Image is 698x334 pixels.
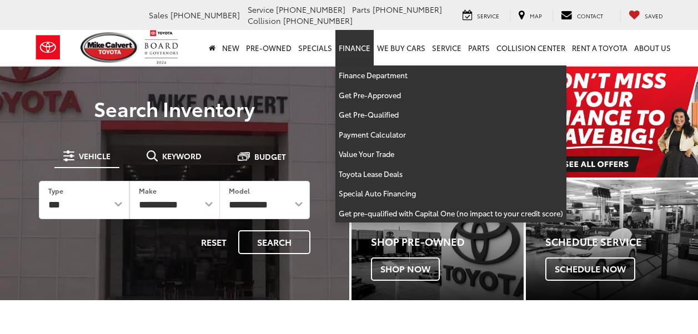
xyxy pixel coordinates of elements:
a: Specials [295,30,335,65]
label: Model [229,186,250,195]
span: Contact [577,12,603,20]
a: Shop Pre-Owned Shop Now [351,180,524,300]
img: Mike Calvert Toyota [81,32,139,63]
a: Get Pre-Qualified [335,105,566,125]
a: WE BUY CARS [374,30,429,65]
a: Pre-Owned [243,30,295,65]
a: Service [454,9,508,22]
h3: Search Inventory [23,97,326,119]
span: [PHONE_NUMBER] [276,4,345,15]
h4: Schedule Service [545,236,698,247]
a: Map [510,9,550,22]
span: [PHONE_NUMBER] [373,4,442,15]
span: [PHONE_NUMBER] [170,9,240,21]
a: Get Pre-Approved [335,85,566,105]
a: Contact [553,9,611,22]
span: Collision [248,15,281,26]
span: Schedule Now [545,257,635,281]
span: [PHONE_NUMBER] [283,15,353,26]
label: Make [139,186,157,195]
div: Toyota [526,180,698,300]
a: Payment Calculator [335,125,566,145]
span: Map [530,12,542,20]
h4: Shop Pre-Owned [371,236,524,247]
span: Keyword [162,152,202,160]
a: Toyota Lease Deals [335,164,566,184]
a: About Us [631,30,674,65]
span: Parts [352,4,370,15]
a: Finance [335,30,374,65]
span: Sales [149,9,168,21]
span: Saved [645,12,663,20]
span: Vehicle [79,152,111,160]
img: Toyota [27,29,69,65]
span: Service [477,12,499,20]
a: Value Your Trade [335,144,566,164]
button: Search [238,230,310,254]
a: Rent a Toyota [569,30,631,65]
span: Budget [254,153,286,160]
a: Schedule Service Schedule Now [526,180,698,300]
a: Get pre-qualified with Capital One (no impact to your credit score) [335,204,566,223]
a: Home [205,30,219,65]
a: Parts [465,30,493,65]
a: Finance Department [335,65,566,85]
span: Shop Now [371,257,440,281]
a: Collision Center [493,30,569,65]
button: Reset [192,230,236,254]
label: Type [48,186,63,195]
a: My Saved Vehicles [620,9,671,22]
a: New [219,30,243,65]
a: Service [429,30,465,65]
a: Special Auto Financing [335,184,566,204]
span: Service [248,4,274,15]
